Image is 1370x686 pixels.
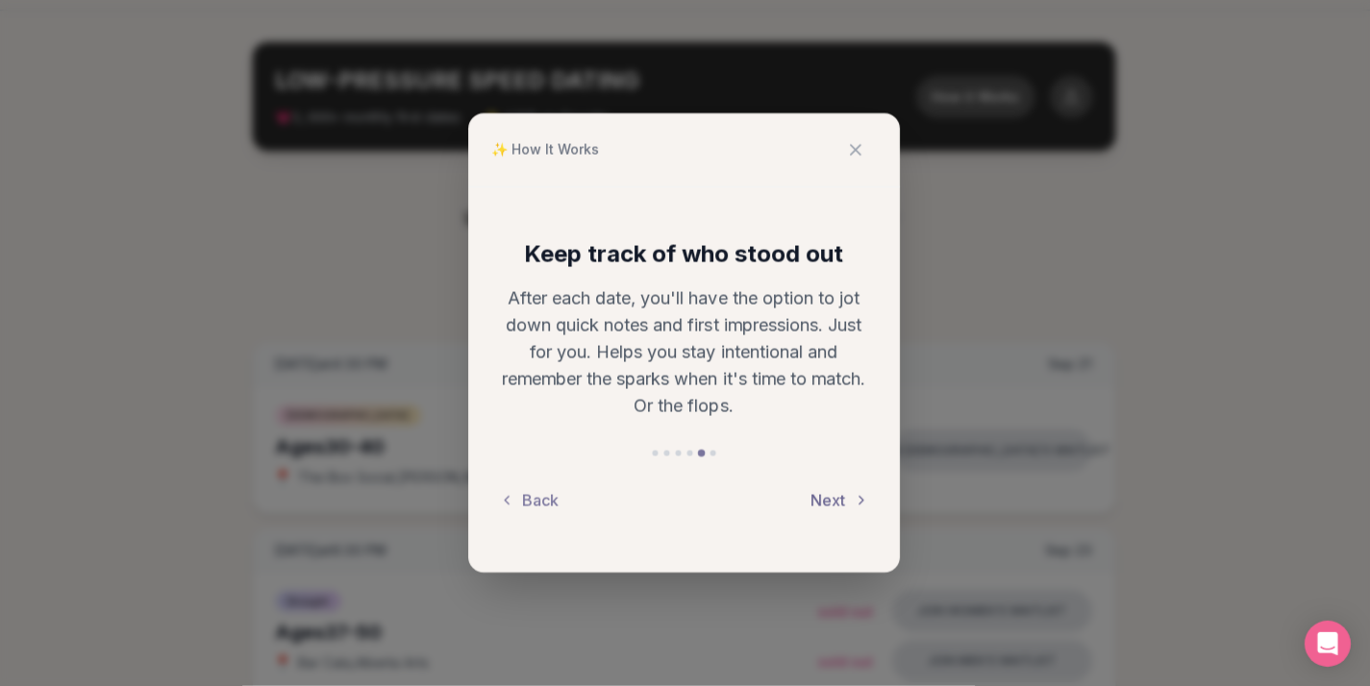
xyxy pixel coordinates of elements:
[501,285,870,420] p: After each date, you'll have the option to jot down quick notes and first impressions. Just for y...
[493,141,601,160] span: ✨ How It Works
[501,479,560,522] button: Back
[1305,621,1351,667] div: Open Intercom Messenger
[501,239,870,270] h3: Keep track of who stood out
[812,479,870,522] button: Next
